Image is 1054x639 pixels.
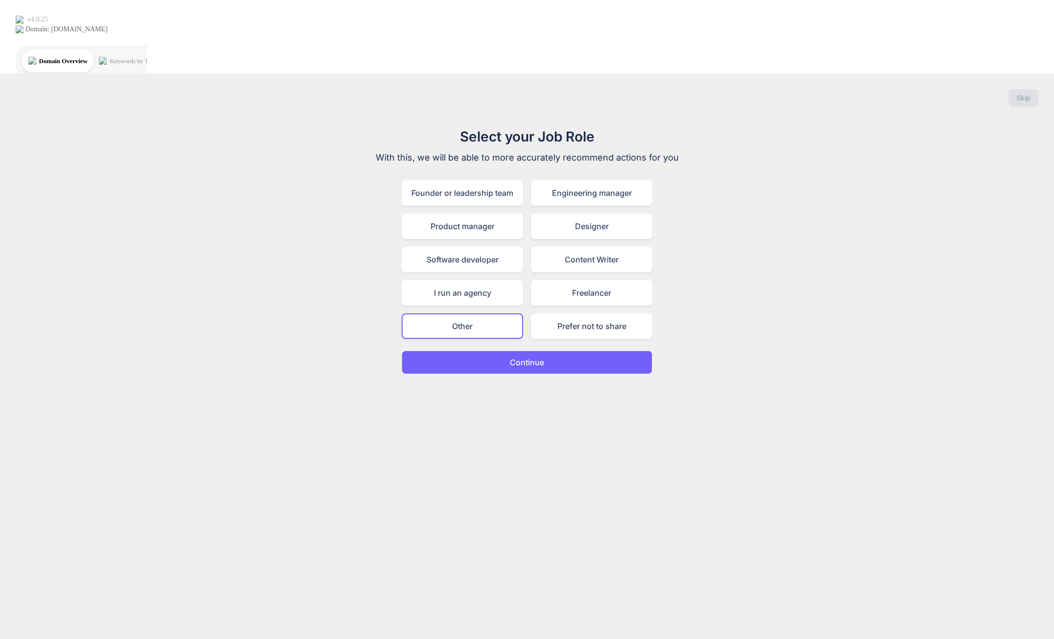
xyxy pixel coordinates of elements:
[27,16,48,24] div: v 4.0.25
[16,16,24,24] img: logo_orange.svg
[28,57,36,65] img: tab_domain_overview_orange.svg
[402,180,523,206] div: Founder or leadership team
[16,25,24,33] img: website_grey.svg
[402,280,523,306] div: I run an agency
[362,151,692,165] p: With this, we will be able to more accurately recommend actions for you
[531,213,652,239] div: Designer
[402,313,523,339] div: Other
[362,126,692,147] h1: Select your Job Role
[402,213,523,239] div: Product manager
[39,58,88,64] div: Domain Overview
[1008,89,1038,107] button: Skip
[25,25,108,33] div: Domain: [DOMAIN_NAME]
[99,57,107,65] img: tab_keywords_by_traffic_grey.svg
[510,356,544,368] p: Continue
[402,247,523,272] div: Software developer
[531,247,652,272] div: Content Writer
[531,280,652,306] div: Freelancer
[531,180,652,206] div: Engineering manager
[110,58,162,64] div: Keywords by Traffic
[402,351,652,374] button: Continue
[531,313,652,339] div: Prefer not to share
